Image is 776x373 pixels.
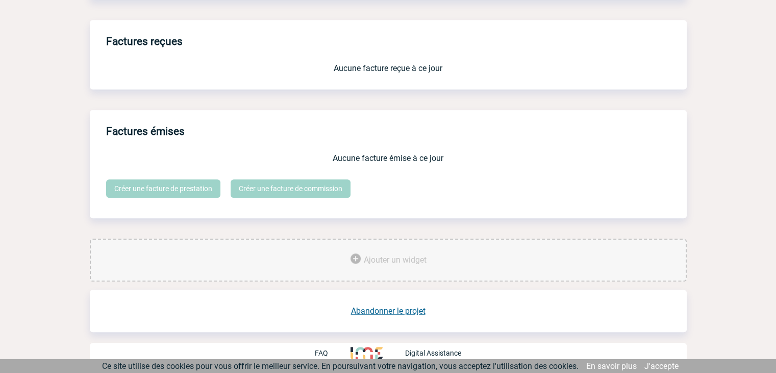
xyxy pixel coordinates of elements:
[405,349,461,357] p: Digital Assistance
[106,63,670,73] p: Aucune facture reçue à ce jour
[106,28,687,55] h3: Factures reçues
[106,153,670,163] p: Aucune facture émise à ce jour
[351,347,382,359] img: http://www.idealmeetingsevents.fr/
[106,179,220,198] a: Créer une facture de prestation
[315,349,328,357] p: FAQ
[351,306,425,316] a: Abandonner le projet
[364,255,427,265] span: Ajouter un widget
[315,348,351,358] a: FAQ
[90,239,687,282] div: Ajouter des outils d'aide à la gestion de votre événement
[644,361,679,371] a: J'accepte
[102,361,579,371] span: Ce site utilise des cookies pour vous offrir le meilleur service. En poursuivant votre navigation...
[231,179,351,198] a: Créer une facture de commission
[106,118,687,145] h3: Factures émises
[586,361,637,371] a: En savoir plus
